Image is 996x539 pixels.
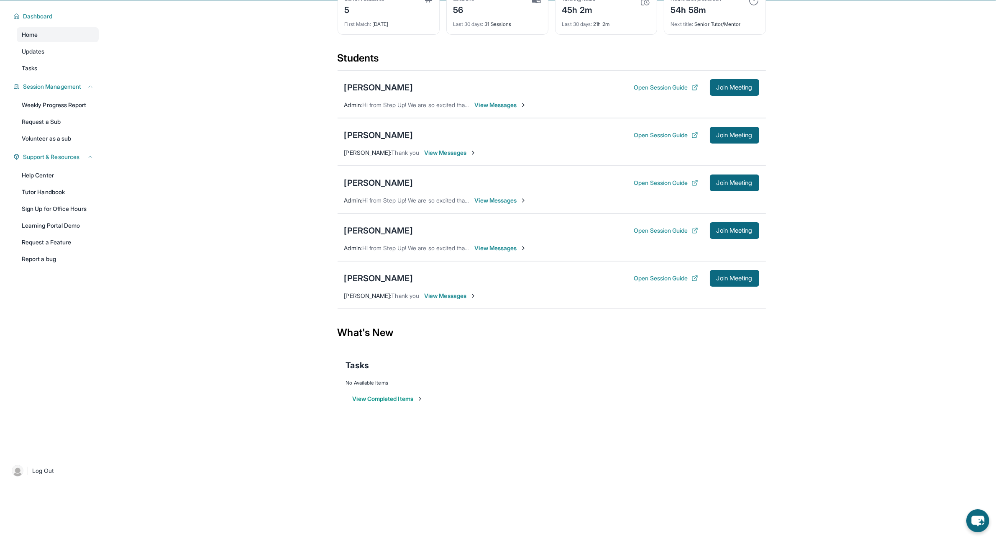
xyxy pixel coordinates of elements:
[710,270,759,287] button: Join Meeting
[22,64,37,72] span: Tasks
[717,276,753,281] span: Join Meeting
[520,197,527,204] img: Chevron-Right
[20,12,94,21] button: Dashboard
[710,175,759,191] button: Join Meeting
[23,82,81,91] span: Session Management
[17,61,99,76] a: Tasks
[344,225,413,236] div: [PERSON_NAME]
[20,153,94,161] button: Support & Resources
[17,44,99,59] a: Updates
[453,16,541,28] div: 31 Sessions
[23,153,79,161] span: Support & Resources
[17,27,99,42] a: Home
[344,129,413,141] div: [PERSON_NAME]
[470,293,476,299] img: Chevron-Right
[717,228,753,233] span: Join Meeting
[345,3,384,16] div: 5
[17,185,99,200] a: Tutor Handbook
[344,82,413,93] div: [PERSON_NAME]
[520,102,527,108] img: Chevron-Right
[17,131,99,146] a: Volunteer as a sub
[710,127,759,144] button: Join Meeting
[424,149,476,157] span: View Messages
[475,196,527,205] span: View Messages
[344,244,362,252] span: Admin :
[634,131,698,139] button: Open Session Guide
[634,179,698,187] button: Open Session Guide
[562,3,596,16] div: 45h 2m
[12,465,23,477] img: user-img
[344,101,362,108] span: Admin :
[344,177,413,189] div: [PERSON_NAME]
[17,218,99,233] a: Learning Portal Demo
[717,85,753,90] span: Join Meeting
[344,272,413,284] div: [PERSON_NAME]
[634,83,698,92] button: Open Session Guide
[671,21,694,27] span: Next title :
[17,168,99,183] a: Help Center
[634,274,698,282] button: Open Session Guide
[520,245,527,252] img: Chevron-Right
[8,462,99,480] a: |Log Out
[353,395,423,403] button: View Completed Items
[23,12,53,21] span: Dashboard
[562,16,650,28] div: 21h 2m
[710,79,759,96] button: Join Meeting
[392,149,420,156] span: Thank you
[344,197,362,204] span: Admin :
[717,133,753,138] span: Join Meeting
[346,380,758,386] div: No Available Items
[17,252,99,267] a: Report a bug
[392,292,420,299] span: Thank you
[338,314,766,351] div: What's New
[453,21,484,27] span: Last 30 days :
[22,31,38,39] span: Home
[27,466,29,476] span: |
[345,16,433,28] div: [DATE]
[345,21,371,27] span: First Match :
[17,235,99,250] a: Request a Feature
[717,180,753,185] span: Join Meeting
[453,3,474,16] div: 56
[710,222,759,239] button: Join Meeting
[20,82,94,91] button: Session Management
[966,509,989,532] button: chat-button
[671,16,759,28] div: Senior Tutor/Mentor
[671,3,721,16] div: 54h 58m
[338,51,766,70] div: Students
[17,201,99,216] a: Sign Up for Office Hours
[344,292,392,299] span: [PERSON_NAME] :
[562,21,592,27] span: Last 30 days :
[424,292,476,300] span: View Messages
[346,359,369,371] span: Tasks
[475,101,527,109] span: View Messages
[17,114,99,129] a: Request a Sub
[32,467,54,475] span: Log Out
[634,226,698,235] button: Open Session Guide
[22,47,45,56] span: Updates
[475,244,527,252] span: View Messages
[17,98,99,113] a: Weekly Progress Report
[344,149,392,156] span: [PERSON_NAME] :
[470,149,476,156] img: Chevron-Right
